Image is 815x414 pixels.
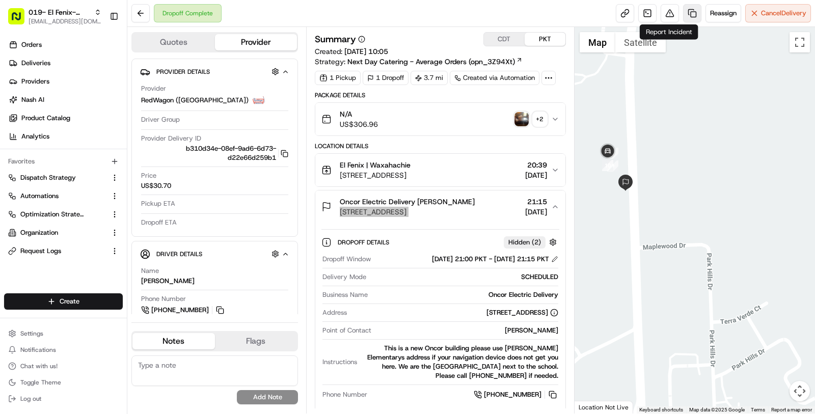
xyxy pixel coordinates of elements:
[580,32,615,52] button: Show street map
[82,223,168,241] a: 💻API Documentation
[761,9,806,18] span: Cancel Delivery
[4,293,123,310] button: Create
[132,333,215,349] button: Notes
[504,236,559,249] button: Hidden (2)
[141,84,166,93] span: Provider
[340,170,411,180] span: [STREET_ADDRESS]
[29,7,90,17] span: 019- El Fenix- Waxahachie
[10,132,68,140] div: Past conversations
[370,272,558,282] div: SCHEDULED
[141,134,201,143] span: Provider Delivery ID
[20,191,59,201] span: Automations
[575,401,633,413] div: Location Not Live
[29,17,101,25] button: [EMAIL_ADDRESS][DOMAIN_NAME]
[322,390,367,399] span: Phone Number
[745,4,811,22] button: CancelDelivery
[4,326,123,341] button: Settings
[90,157,111,165] span: [DATE]
[340,197,475,207] span: Oncor Electric Delivery [PERSON_NAME]
[4,170,123,186] button: Dispatch Strategy
[20,227,78,237] span: Knowledge Base
[4,55,127,71] a: Deliveries
[4,343,123,357] button: Notifications
[315,35,356,44] h3: Summary
[141,277,195,286] div: [PERSON_NAME]
[4,37,127,53] a: Orders
[751,407,765,412] a: Terms (opens in new tab)
[20,228,58,237] span: Organization
[141,199,175,208] span: Pickup ETA
[4,73,127,90] a: Providers
[20,395,41,403] span: Log out
[372,290,558,299] div: Oncor Electric Delivery
[322,255,371,264] span: Dropoff Window
[602,160,613,171] div: 10
[525,207,547,217] span: [DATE]
[525,197,547,207] span: 21:15
[4,392,123,406] button: Log out
[4,4,105,29] button: 019- El Fenix- Waxahachie[EMAIL_ADDRESS][DOMAIN_NAME]
[4,206,123,223] button: Optimization Strategy
[8,228,106,237] a: Organization
[432,255,558,264] div: [DATE] 21:00 PKT - [DATE] 21:15 PKT
[4,225,123,241] button: Organization
[315,46,388,57] span: Created:
[4,359,123,373] button: Chat with us!
[347,57,523,67] a: Next Day Catering - Average Orders (opn_3Z94Xt)
[141,218,177,227] span: Dropoff ETA
[375,326,558,335] div: [PERSON_NAME]
[577,400,611,413] a: Open this area in Google Maps (opens a new window)
[514,112,547,126] button: photo_proof_of_pickup image+2
[10,97,29,115] img: 1736555255976-a54dd68f-1ca7-489b-9aae-adbdc363a1c4
[344,47,388,56] span: [DATE] 10:05
[705,4,741,22] button: Reassign
[156,250,202,258] span: Driver Details
[315,71,361,85] div: 1 Pickup
[4,375,123,390] button: Toggle Theme
[533,112,547,126] div: + 2
[315,142,566,150] div: Location Details
[132,34,215,50] button: Quotes
[26,65,168,76] input: Clear
[21,95,44,104] span: Nash AI
[607,160,618,172] div: 9
[710,9,737,18] span: Reassign
[640,24,698,40] div: Report Incident
[340,160,411,170] span: El Fenix | Waxahachie
[525,170,547,180] span: [DATE]
[90,185,111,193] span: [DATE]
[140,245,289,262] button: Driver Details
[141,294,186,303] span: Phone Number
[8,246,106,256] a: Request Logs
[85,157,88,165] span: •
[514,112,529,126] img: photo_proof_of_pickup image
[20,362,58,370] span: Chat with us!
[577,400,611,413] img: Google
[450,71,539,85] a: Created via Automation
[4,128,127,145] a: Analytics
[21,59,50,68] span: Deliveries
[315,91,566,99] div: Package Details
[315,190,565,223] button: Oncor Electric Delivery [PERSON_NAME][STREET_ADDRESS]21:15[DATE]
[20,173,76,182] span: Dispatch Strategy
[340,119,378,129] span: US$306.96
[607,148,618,159] div: 8
[173,100,185,112] button: Start new chat
[4,243,123,259] button: Request Logs
[141,181,171,190] span: US$30.70
[6,223,82,241] a: 📗Knowledge Base
[141,266,159,275] span: Name
[21,40,42,49] span: Orders
[20,210,85,219] span: Optimization Strategy
[322,272,366,282] span: Delivery Mode
[96,227,164,237] span: API Documentation
[21,77,49,86] span: Providers
[20,378,61,387] span: Toggle Theme
[361,344,558,380] div: This is a new Oncor building please use [PERSON_NAME] Elementarys address if your navigation devi...
[20,246,61,256] span: Request Logs
[10,175,26,191] img: Masood Aslam
[10,40,185,57] p: Welcome 👋
[253,94,265,106] img: time_to_eat_nevada_logo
